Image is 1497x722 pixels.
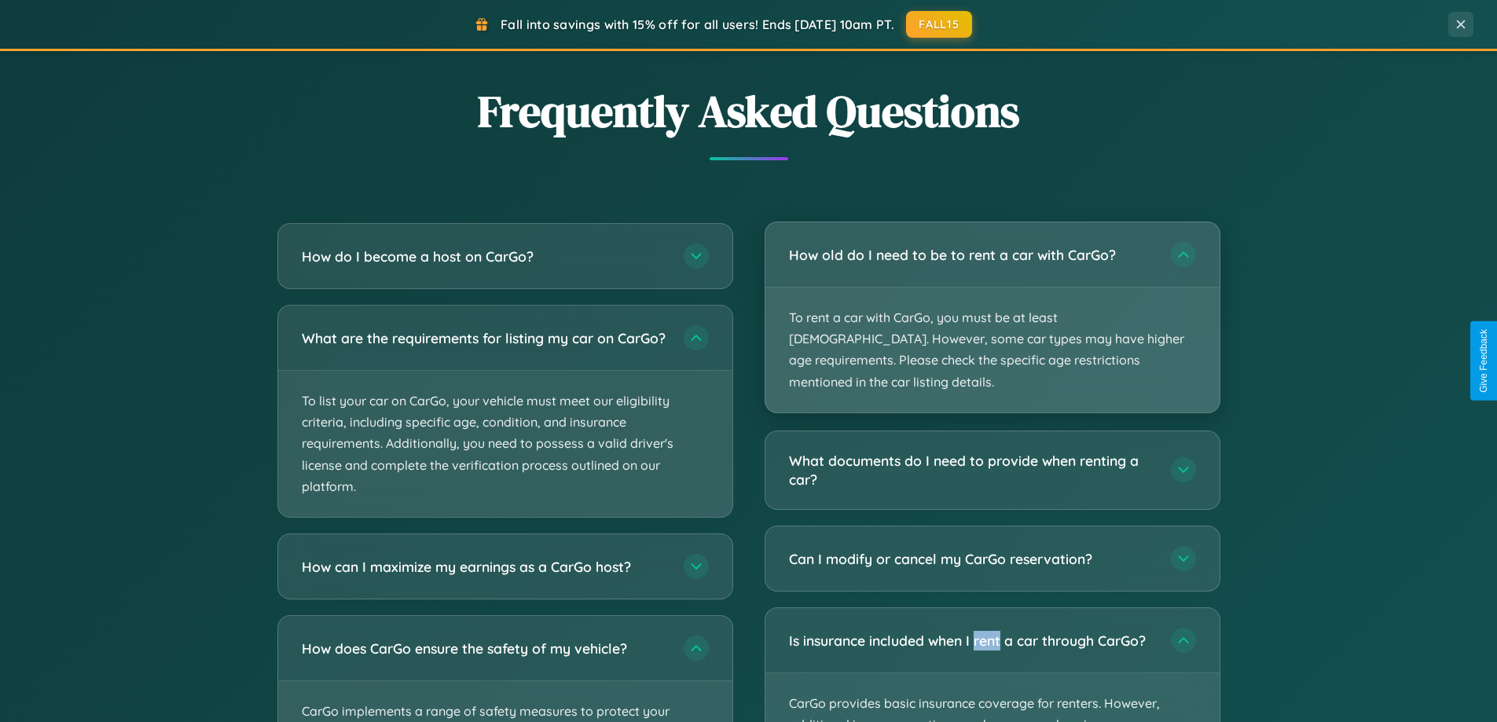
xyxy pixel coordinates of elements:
[302,557,668,577] h3: How can I maximize my earnings as a CarGo host?
[302,639,668,658] h3: How does CarGo ensure the safety of my vehicle?
[789,451,1155,489] h3: What documents do I need to provide when renting a car?
[302,328,668,348] h3: What are the requirements for listing my car on CarGo?
[765,288,1220,412] p: To rent a car with CarGo, you must be at least [DEMOGRAPHIC_DATA]. However, some car types may ha...
[789,631,1155,651] h3: Is insurance included when I rent a car through CarGo?
[789,245,1155,265] h3: How old do I need to be to rent a car with CarGo?
[1478,329,1489,393] div: Give Feedback
[302,247,668,266] h3: How do I become a host on CarGo?
[277,81,1220,141] h2: Frequently Asked Questions
[501,16,894,32] span: Fall into savings with 15% off for all users! Ends [DATE] 10am PT.
[278,371,732,517] p: To list your car on CarGo, your vehicle must meet our eligibility criteria, including specific ag...
[789,549,1155,569] h3: Can I modify or cancel my CarGo reservation?
[906,11,972,38] button: FALL15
